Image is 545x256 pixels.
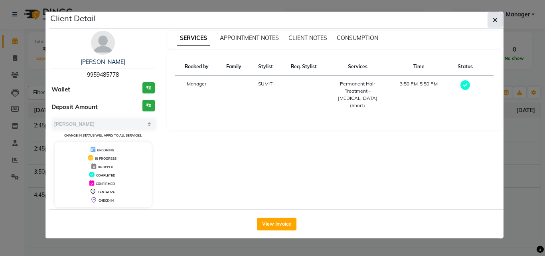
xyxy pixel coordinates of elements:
span: DROPPED [98,165,113,169]
h5: Client Detail [50,12,96,24]
div: Permanent Hair Treatment - [MEDICAL_DATA] (Short) [332,80,383,109]
span: COMPLETED [96,173,115,177]
th: Family [218,58,250,75]
span: SUMIT [258,81,272,87]
th: Status [449,58,481,75]
td: - [218,75,250,114]
span: UPCOMING [97,148,114,152]
th: Time [388,58,449,75]
span: Wallet [51,85,70,94]
span: Deposit Amount [51,103,98,112]
span: APPOINTMENT NOTES [220,34,279,42]
a: [PERSON_NAME] [81,58,125,65]
h3: ₹0 [142,82,155,94]
th: Req. Stylist [281,58,327,75]
span: IN PROGRESS [95,157,117,161]
span: CONSUMPTION [337,34,378,42]
td: 3:50 PM-5:50 PM [388,75,449,114]
span: CONFIRMED [96,182,115,186]
td: - [281,75,327,114]
span: TENTATIVE [98,190,115,194]
td: Manager [175,75,218,114]
th: Booked by [175,58,218,75]
button: View Invoice [257,218,296,230]
span: CLIENT NOTES [288,34,327,42]
h3: ₹0 [142,100,155,111]
th: Services [327,58,388,75]
span: 9959485778 [87,71,119,78]
th: Stylist [250,58,281,75]
span: SERVICES [177,31,210,46]
small: Change in status will apply to all services. [64,133,142,137]
span: CHECK-IN [99,198,114,202]
img: avatar [91,31,115,55]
